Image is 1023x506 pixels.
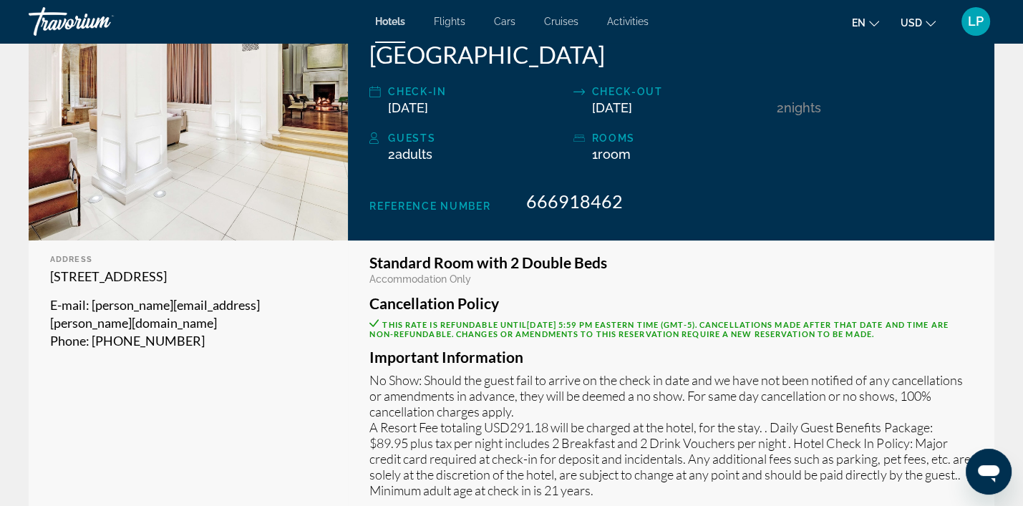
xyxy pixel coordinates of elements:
[434,16,465,27] a: Flights
[494,16,515,27] a: Cars
[369,296,973,311] h3: Cancellation Policy
[50,333,86,349] span: Phone
[50,297,86,313] span: E-mail
[527,320,695,329] span: [DATE] 5:59 PM Eastern Time (GMT-5)
[544,16,578,27] a: Cruises
[777,100,784,115] span: 2
[395,147,432,162] span: Adults
[966,449,1012,495] iframe: Button to launch messaging window
[50,268,326,286] p: [STREET_ADDRESS]
[388,147,432,162] span: 2
[50,297,260,331] span: : [PERSON_NAME][EMAIL_ADDRESS][PERSON_NAME][DOMAIN_NAME]
[607,16,649,27] a: Activities
[86,333,205,349] span: : [PHONE_NUMBER]
[526,190,623,212] span: 666918462
[592,130,770,147] div: rooms
[968,14,984,29] span: LP
[901,12,936,33] button: Change currency
[592,100,632,115] span: [DATE]
[592,83,770,100] div: Check-out
[592,147,631,162] span: 1
[852,17,866,29] span: en
[784,100,821,115] span: Nights
[369,273,471,285] span: Accommodation Only
[369,320,948,339] span: This rate is refundable until . Cancellations made after that date and time are non-refundable. C...
[29,3,172,40] a: Travorium
[957,6,994,37] button: User Menu
[388,130,566,147] div: Guests
[50,255,326,264] div: Address
[369,349,973,365] h3: Important Information
[901,17,922,29] span: USD
[369,200,490,212] span: Reference Number
[598,147,631,162] span: Room
[369,255,973,271] h3: Standard Room with 2 Double Beds
[388,83,566,100] div: Check-in
[369,372,973,498] p: No Show: Should the guest fail to arrive on the check in date and we have not been notified of an...
[375,16,405,27] a: Hotels
[852,12,879,33] button: Change language
[388,100,428,115] span: [DATE]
